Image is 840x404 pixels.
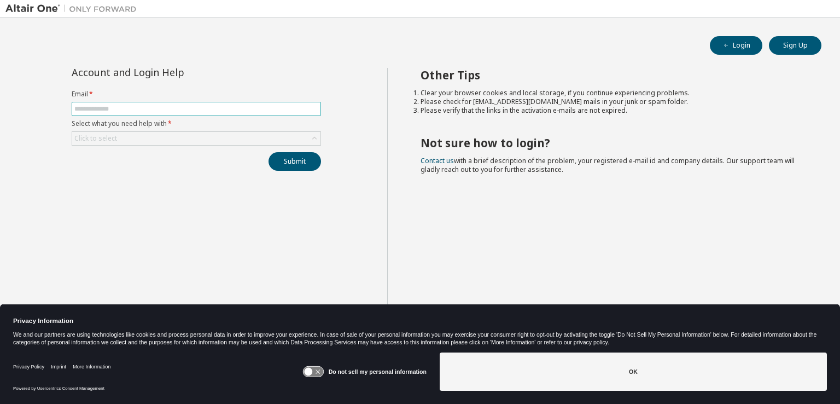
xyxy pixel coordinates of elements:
a: Contact us [421,156,454,165]
div: Click to select [72,132,320,145]
button: Submit [269,152,321,171]
label: Select what you need help with [72,119,321,128]
div: Account and Login Help [72,68,271,77]
img: Altair One [5,3,142,14]
li: Please verify that the links in the activation e-mails are not expired. [421,106,802,115]
li: Clear your browser cookies and local storage, if you continue experiencing problems. [421,89,802,97]
li: Please check for [EMAIL_ADDRESS][DOMAIN_NAME] mails in your junk or spam folder. [421,97,802,106]
h2: Not sure how to login? [421,136,802,150]
label: Email [72,90,321,99]
button: Login [710,36,762,55]
h2: Other Tips [421,68,802,82]
div: Click to select [74,134,117,143]
button: Sign Up [769,36,821,55]
span: with a brief description of the problem, your registered e-mail id and company details. Our suppo... [421,156,795,174]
